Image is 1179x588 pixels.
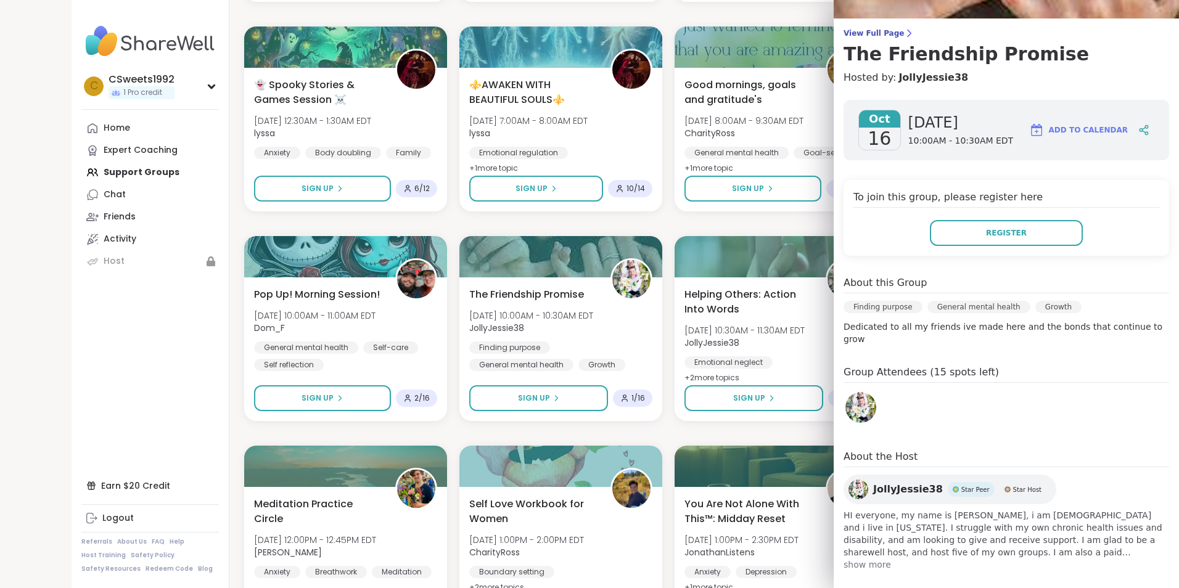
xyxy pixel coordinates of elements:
[254,115,371,127] span: [DATE] 12:30AM - 1:30AM EDT
[397,470,435,508] img: Nicholas
[986,227,1027,239] span: Register
[81,507,219,529] a: Logout
[844,28,1169,65] a: View Full PageThe Friendship Promise
[397,51,435,89] img: lyssa
[90,78,98,94] span: C
[961,485,990,494] span: Star Peer
[684,115,803,127] span: [DATE] 8:00AM - 9:30AM EDT
[81,537,112,546] a: Referrals
[254,147,300,159] div: Anxiety
[414,393,430,403] span: 2 / 16
[198,565,213,573] a: Blog
[844,558,1169,571] span: show more
[254,534,376,546] span: [DATE] 12:00PM - 12:45PM EDT
[254,78,382,107] span: 👻 Spooky Stories & Games Session ☠️
[953,486,959,492] img: Star Peer
[844,301,922,313] div: Finding purpose
[469,127,490,139] b: lyssa
[386,147,431,159] div: Family
[684,127,735,139] b: CharityRoss
[254,322,285,334] b: Dom_F
[254,127,275,139] b: lyssa
[254,359,324,371] div: Self reflection
[254,385,391,411] button: Sign Up
[684,497,812,526] span: You Are Not Alone With This™: Midday Reset
[81,139,219,161] a: Expert Coaching
[81,551,126,560] a: Host Training
[81,206,219,228] a: Friends
[372,566,432,578] div: Meditation
[254,287,380,302] span: Pop Up! Morning Session!
[397,260,435,298] img: Dom_F
[254,497,382,526] span: Meditation Practice Circle
[469,322,524,334] b: JollyJessie38
[1049,125,1128,136] span: Add to Calendar
[516,183,548,194] span: Sign Up
[1035,301,1082,313] div: Growth
[844,276,927,290] h4: About this Group
[844,449,1169,467] h4: About the Host
[146,565,193,573] a: Redeem Code
[302,393,334,404] span: Sign Up
[612,51,651,89] img: lyssa
[898,70,968,85] a: JollyJessie38
[469,78,597,107] span: ⚜️AWAKEN WITH BEAUTIFUL SOULS⚜️
[81,20,219,63] img: ShareWell Nav Logo
[102,512,134,525] div: Logout
[81,565,141,573] a: Safety Resources
[469,176,603,202] button: Sign Up
[104,233,136,245] div: Activity
[363,341,418,354] div: Self-care
[117,537,147,546] a: About Us
[828,260,866,298] img: JollyJessie38
[469,534,584,546] span: [DATE] 1:00PM - 2:00PM EDT
[684,78,812,107] span: Good mornings, goals and gratitude's
[684,546,755,558] b: JonathanListens
[845,392,876,423] img: JollyJessie38
[844,475,1056,504] a: JollyJessie38JollyJessie38Star PeerStar PeerStar HostStar Host
[305,147,381,159] div: Body doubling
[684,534,799,546] span: [DATE] 1:00PM - 2:30PM EDT
[414,184,430,194] span: 6 / 12
[469,147,568,159] div: Emotional regulation
[1029,123,1044,137] img: ShareWell Logomark
[104,189,126,201] div: Chat
[684,566,731,578] div: Anxiety
[848,480,868,499] img: JollyJessie38
[469,359,573,371] div: General mental health
[81,475,219,497] div: Earn $20 Credit
[104,122,130,134] div: Home
[302,183,334,194] span: Sign Up
[578,359,625,371] div: Growth
[1024,115,1133,145] button: Add to Calendar
[868,128,891,150] span: 16
[469,115,588,127] span: [DATE] 7:00AM - 8:00AM EDT
[844,321,1169,345] p: Dedicated to all my friends ive made here and the bonds that continue to grow
[469,341,550,354] div: Finding purpose
[469,546,520,558] b: CharityRoss
[612,470,651,508] img: CharityRoss
[612,260,651,298] img: JollyJessie38
[104,144,178,157] div: Expert Coaching
[844,365,1169,383] h4: Group Attendees (15 spots left)
[927,301,1030,313] div: General mental health
[794,147,862,159] div: Goal-setting
[104,211,136,223] div: Friends
[844,390,878,425] a: JollyJessie38
[684,147,789,159] div: General mental health
[81,250,219,272] a: Host
[930,220,1083,246] button: Register
[123,88,162,98] span: 1 Pro credit
[908,113,1014,133] span: [DATE]
[1013,485,1041,494] span: Star Host
[859,110,900,128] span: Oct
[152,537,165,546] a: FAQ
[684,287,812,317] span: Helping Others: Action Into Words
[631,393,645,403] span: 1 / 16
[733,393,765,404] span: Sign Up
[170,537,184,546] a: Help
[469,287,584,302] span: The Friendship Promise
[81,117,219,139] a: Home
[853,190,1159,208] h4: To join this group, please register here
[828,470,866,508] img: JonathanListens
